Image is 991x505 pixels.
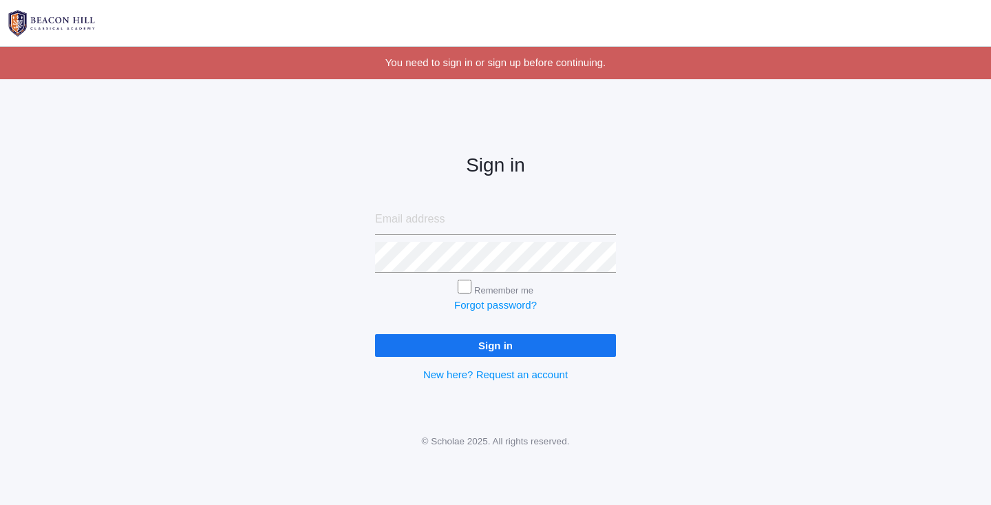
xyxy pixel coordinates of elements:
a: Forgot password? [454,299,537,311]
input: Sign in [375,334,616,357]
a: New here? Request an account [423,369,568,380]
input: Email address [375,204,616,235]
h2: Sign in [375,155,616,176]
label: Remember me [474,285,533,296]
